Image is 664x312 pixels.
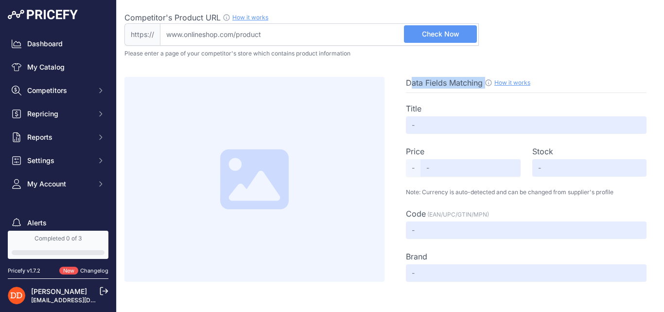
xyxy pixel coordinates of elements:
a: My Catalog [8,58,108,76]
div: Pricefy v1.7.2 [8,267,40,275]
input: - [532,159,647,177]
button: Reports [8,128,108,146]
label: Title [406,103,421,114]
label: Brand [406,251,427,262]
button: Competitors [8,82,108,99]
span: (EAN/UPC/GTIN/MPN) [427,211,489,218]
input: - [406,116,647,134]
input: - [406,221,647,239]
p: Note: Currency is auto-detected and can be changed from supplier's profile [406,188,647,196]
img: Pricefy Logo [8,10,78,19]
div: Completed 0 of 3 [12,235,105,242]
a: Dashboard [8,35,108,53]
button: Check Now [404,25,477,43]
span: Competitors [27,86,91,95]
a: How it works [494,79,530,86]
span: Competitor's Product URL [124,13,221,22]
label: Stock [532,146,553,157]
input: - [420,159,521,177]
span: Data Fields Matching [406,78,483,88]
span: Reports [27,132,91,142]
span: Code [406,209,426,219]
button: Repricing [8,105,108,123]
nav: Sidebar [8,35,108,269]
span: My Account [27,179,91,189]
input: - [406,264,647,282]
a: [EMAIL_ADDRESS][DOMAIN_NAME] [31,296,133,304]
a: How it works [232,14,268,21]
span: - [406,159,420,177]
button: My Account [8,175,108,193]
span: Check Now [422,29,459,39]
span: https:// [124,23,160,46]
a: Alerts [8,214,108,232]
button: Settings [8,152,108,169]
label: Price [406,146,424,157]
input: www.onlineshop.com/product [160,23,479,46]
p: Please enter a page of your competitor's store which contains product information [124,50,656,57]
span: Settings [27,156,91,165]
span: New [59,267,78,275]
span: Repricing [27,109,91,119]
a: Changelog [80,267,108,274]
a: [PERSON_NAME] [31,287,87,295]
a: Completed 0 of 3 [8,231,108,259]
